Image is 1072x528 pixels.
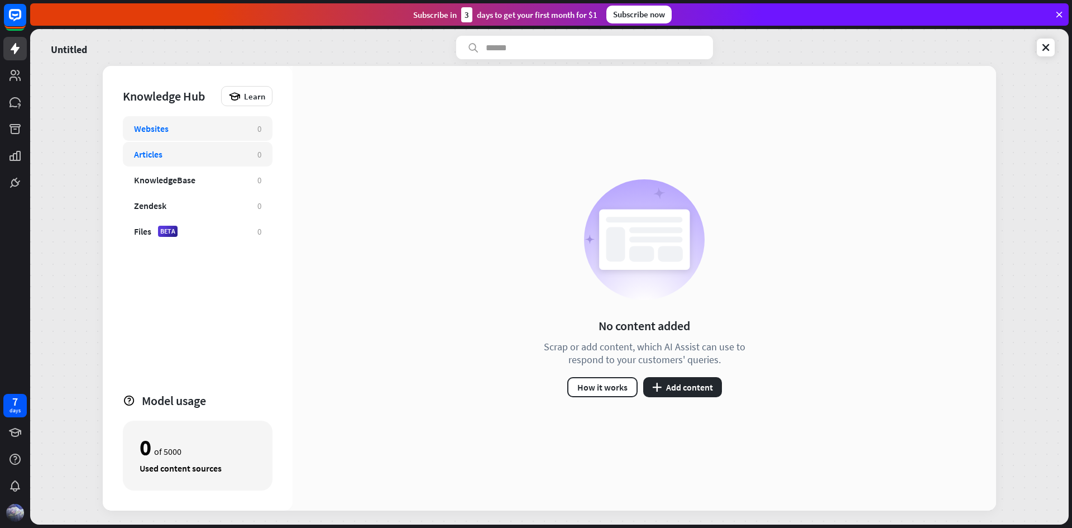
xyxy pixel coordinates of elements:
[9,407,21,415] div: days
[257,149,261,160] div: 0
[123,88,216,104] div: Knowledge Hub
[567,377,638,397] button: How it works
[530,340,759,366] div: Scrap or add content, which AI Assist can use to respond to your customers' queries.
[134,174,195,185] div: KnowledgeBase
[12,397,18,407] div: 7
[158,226,178,237] div: BETA
[140,438,151,457] div: 0
[257,226,261,237] div: 0
[134,200,166,211] div: Zendesk
[257,201,261,211] div: 0
[140,463,256,474] div: Used content sources
[606,6,672,23] div: Subscribe now
[599,318,690,334] div: No content added
[134,123,169,134] div: Websites
[142,393,272,408] div: Model usage
[134,226,151,237] div: Files
[9,4,42,38] button: Open LiveChat chat widget
[652,383,662,392] i: plus
[257,175,261,185] div: 0
[134,149,162,160] div: Articles
[3,394,27,417] a: 7 days
[140,438,256,457] div: of 5000
[244,91,265,102] span: Learn
[257,123,261,134] div: 0
[51,36,87,59] a: Untitled
[413,7,597,22] div: Subscribe in days to get your first month for $1
[461,7,472,22] div: 3
[643,377,722,397] button: plusAdd content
